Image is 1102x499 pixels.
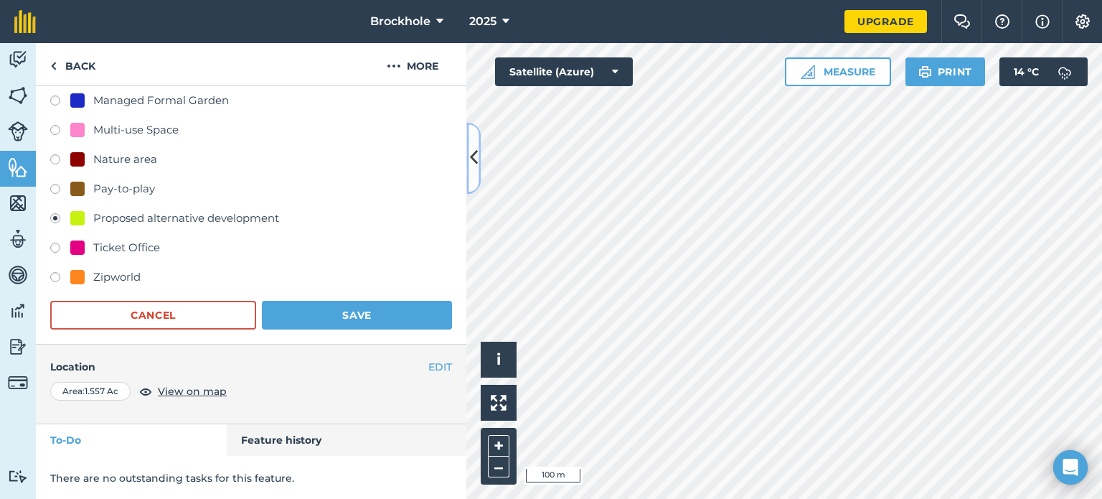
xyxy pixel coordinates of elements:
[8,336,28,358] img: svg+xml;base64,PD94bWwgdmVyc2lvbj0iMS4wIiBlbmNvZGluZz0idXRmLTgiPz4KPCEtLSBHZW5lcmF0b3I6IEFkb2JlIE...
[139,383,152,400] img: svg+xml;base64,PHN2ZyB4bWxucz0iaHR0cDovL3d3dy53My5vcmcvMjAwMC9zdmciIHdpZHRoPSIxOCIgaGVpZ2h0PSIyNC...
[93,180,155,197] div: Pay-to-play
[93,121,179,139] div: Multi-use Space
[8,300,28,322] img: svg+xml;base64,PD94bWwgdmVyc2lvbj0iMS4wIiBlbmNvZGluZz0idXRmLTgiPz4KPCEtLSBHZW5lcmF0b3I6IEFkb2JlIE...
[36,424,227,456] a: To-Do
[93,269,141,286] div: Zipworld
[488,457,509,477] button: –
[8,49,28,70] img: svg+xml;base64,PD94bWwgdmVyc2lvbj0iMS4wIiBlbmNvZGluZz0idXRmLTgiPz4KPCEtLSBHZW5lcmF0b3I6IEFkb2JlIE...
[50,301,256,330] button: Cancel
[50,382,131,401] div: Area : 1.557 Ac
[491,395,507,411] img: Four arrows, one pointing top left, one top right, one bottom right and the last bottom left
[8,264,28,286] img: svg+xml;base64,PD94bWwgdmVyc2lvbj0iMS4wIiBlbmNvZGluZz0idXRmLTgiPz4KPCEtLSBHZW5lcmF0b3I6IEFkb2JlIE...
[50,57,57,75] img: svg+xml;base64,PHN2ZyB4bWxucz0iaHR0cDovL3d3dy53My5vcmcvMjAwMC9zdmciIHdpZHRoPSI5IiBoZWlnaHQ9IjI0Ii...
[918,63,932,80] img: svg+xml;base64,PHN2ZyB4bWxucz0iaHR0cDovL3d3dy53My5vcmcvMjAwMC9zdmciIHdpZHRoPSIxOSIgaGVpZ2h0PSIyNC...
[1014,57,1039,86] span: 14 ° C
[428,359,452,375] button: EDIT
[93,239,160,256] div: Ticket Office
[496,350,501,368] span: i
[8,470,28,483] img: svg+xml;base64,PD94bWwgdmVyc2lvbj0iMS4wIiBlbmNvZGluZz0idXRmLTgiPz4KPCEtLSBHZW5lcmF0b3I6IEFkb2JlIE...
[93,92,229,109] div: Managed Formal Garden
[36,43,110,85] a: Back
[8,373,28,393] img: svg+xml;base64,PD94bWwgdmVyc2lvbj0iMS4wIiBlbmNvZGluZz0idXRmLTgiPz4KPCEtLSBHZW5lcmF0b3I6IEFkb2JlIE...
[50,470,452,486] p: There are no outstanding tasks for this feature.
[158,383,227,399] span: View on map
[387,57,401,75] img: svg+xml;base64,PHN2ZyB4bWxucz0iaHR0cDovL3d3dy53My5vcmcvMjAwMC9zdmciIHdpZHRoPSIyMCIgaGVpZ2h0PSIyNC...
[1053,450,1088,485] div: Open Intercom Messenger
[93,151,157,168] div: Nature area
[8,121,28,141] img: svg+xml;base64,PD94bWwgdmVyc2lvbj0iMS4wIiBlbmNvZGluZz0idXRmLTgiPz4KPCEtLSBHZW5lcmF0b3I6IEFkb2JlIE...
[50,359,452,375] h4: Location
[227,424,467,456] a: Feature history
[370,13,430,30] span: Brockhole
[785,57,891,86] button: Measure
[905,57,986,86] button: Print
[8,192,28,214] img: svg+xml;base64,PHN2ZyB4bWxucz0iaHR0cDovL3d3dy53My5vcmcvMjAwMC9zdmciIHdpZHRoPSI1NiIgaGVpZ2h0PSI2MC...
[8,228,28,250] img: svg+xml;base64,PD94bWwgdmVyc2lvbj0iMS4wIiBlbmNvZGluZz0idXRmLTgiPz4KPCEtLSBHZW5lcmF0b3I6IEFkb2JlIE...
[469,13,496,30] span: 2025
[953,14,971,29] img: Two speech bubbles overlapping with the left bubble in the forefront
[262,301,452,330] button: Save
[14,10,36,33] img: fieldmargin Logo
[359,43,466,85] button: More
[999,57,1088,86] button: 14 °C
[994,14,1011,29] img: A question mark icon
[1074,14,1091,29] img: A cog icon
[1035,13,1050,30] img: svg+xml;base64,PHN2ZyB4bWxucz0iaHR0cDovL3d3dy53My5vcmcvMjAwMC9zdmciIHdpZHRoPSIxNyIgaGVpZ2h0PSIxNy...
[139,383,227,400] button: View on map
[495,57,633,86] button: Satellite (Azure)
[481,342,517,378] button: i
[488,435,509,457] button: +
[8,85,28,106] img: svg+xml;base64,PHN2ZyB4bWxucz0iaHR0cDovL3d3dy53My5vcmcvMjAwMC9zdmciIHdpZHRoPSI1NiIgaGVpZ2h0PSI2MC...
[8,157,28,178] img: svg+xml;base64,PHN2ZyB4bWxucz0iaHR0cDovL3d3dy53My5vcmcvMjAwMC9zdmciIHdpZHRoPSI1NiIgaGVpZ2h0PSI2MC...
[801,65,815,79] img: Ruler icon
[1050,57,1079,86] img: svg+xml;base64,PD94bWwgdmVyc2lvbj0iMS4wIiBlbmNvZGluZz0idXRmLTgiPz4KPCEtLSBHZW5lcmF0b3I6IEFkb2JlIE...
[93,210,279,227] div: Proposed alternative development
[844,10,927,33] a: Upgrade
